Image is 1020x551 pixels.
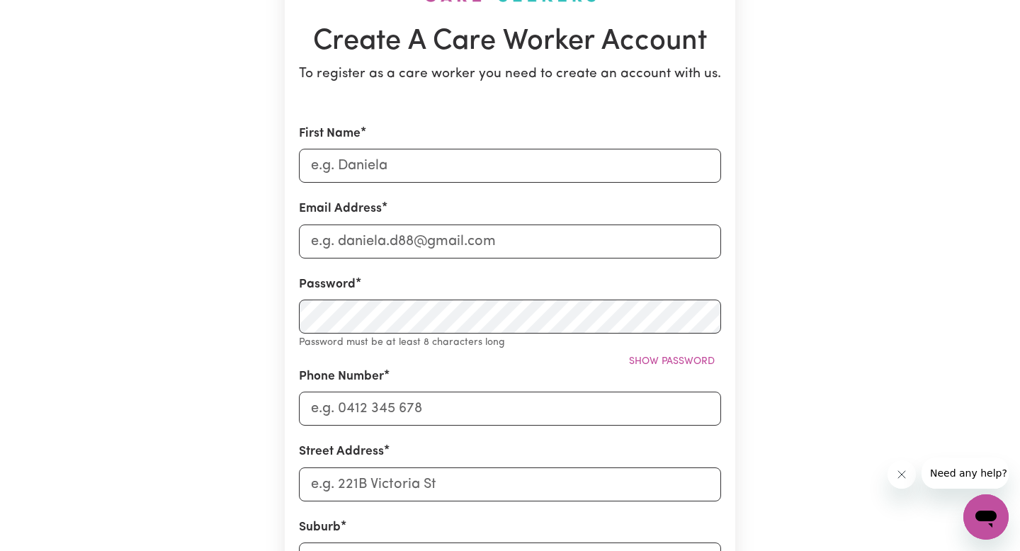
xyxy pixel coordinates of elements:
[922,458,1009,489] iframe: 来自公司的消息
[299,467,721,501] input: e.g. 221B Victoria St
[963,494,1009,540] iframe: 启动消息传送窗口的按钮
[299,149,721,183] input: e.g. Daniela
[299,392,721,426] input: e.g. 0412 345 678
[299,125,361,143] label: First Name
[299,368,384,386] label: Phone Number
[299,25,721,59] h1: Create A Care Worker Account
[299,64,721,85] p: To register as a care worker you need to create an account with us.
[623,351,721,373] button: Show password
[629,356,715,367] span: Show password
[299,200,382,218] label: Email Address
[299,518,341,537] label: Suburb
[299,443,384,461] label: Street Address
[299,225,721,259] input: e.g. daniela.d88@gmail.com
[299,275,356,294] label: Password
[299,337,505,348] small: Password must be at least 8 characters long
[888,460,916,489] iframe: 关闭消息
